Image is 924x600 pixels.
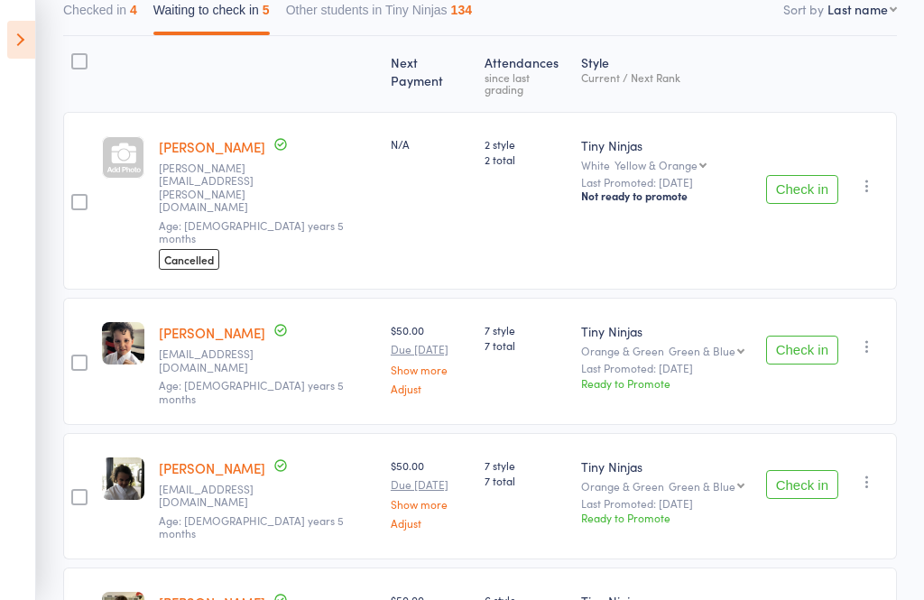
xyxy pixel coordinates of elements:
a: [PERSON_NAME] [159,137,265,156]
small: elysewill@hotmail.com [159,347,276,374]
div: Yellow & Orange [614,159,698,171]
a: Show more [391,498,470,510]
span: 7 total [485,473,567,488]
div: Ready to Promote [581,510,752,525]
small: Due [DATE] [391,343,470,355]
small: Last Promoted: [DATE] [581,176,752,189]
span: Cancelled [159,249,219,270]
div: $50.00 [391,457,470,529]
small: Due [DATE] [391,478,470,491]
div: 4 [130,3,137,17]
div: 5 [263,3,270,17]
div: White [581,159,752,171]
a: [PERSON_NAME] [159,323,265,342]
div: since last grading [485,71,567,95]
div: Style [574,44,759,104]
div: Current / Next Rank [581,71,752,83]
span: 7 style [485,322,567,337]
div: Next Payment [383,44,477,104]
img: image1740545167.png [102,457,144,500]
img: image1740545177.png [102,322,144,365]
a: Adjust [391,517,470,529]
span: Age: [DEMOGRAPHIC_DATA] years 5 months [159,512,344,540]
div: N/A [391,136,470,152]
span: 2 total [485,152,567,167]
a: [PERSON_NAME] [159,458,265,477]
div: $50.00 [391,322,470,393]
span: 7 style [485,457,567,473]
span: 2 style [485,136,567,152]
a: Adjust [391,383,470,394]
div: Not ready to promote [581,189,752,203]
button: Check in [766,175,838,204]
span: Age: [DEMOGRAPHIC_DATA] years 5 months [159,377,344,405]
div: Atten­dances [477,44,574,104]
span: Age: [DEMOGRAPHIC_DATA] years 5 months [159,217,344,245]
button: Check in [766,336,838,365]
button: Check in [766,470,838,499]
div: Orange & Green [581,480,752,492]
div: Green & Blue [669,480,735,492]
div: Ready to Promote [581,375,752,391]
small: Last Promoted: [DATE] [581,362,752,374]
div: Tiny Ninjas [581,457,752,475]
span: 7 total [485,337,567,353]
small: Last Promoted: [DATE] [581,497,752,510]
div: Tiny Ninjas [581,322,752,340]
small: Tracey.e.croker@gmail.com [159,162,276,214]
a: Show more [391,364,470,375]
div: Tiny Ninjas [581,136,752,154]
small: elysewill@hotmail.com [159,483,276,509]
div: Orange & Green [581,345,752,356]
div: 134 [451,3,472,17]
div: Green & Blue [669,345,735,356]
